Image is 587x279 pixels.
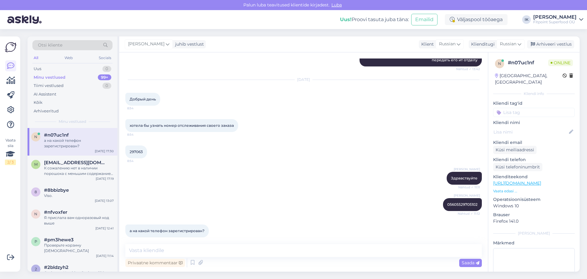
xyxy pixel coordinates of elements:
[5,138,16,165] div: Vaata siia
[44,237,74,243] span: #pm3hewe3
[493,212,575,218] p: Brauser
[130,228,205,233] span: а на какой телефон зарегистрирован?
[493,231,575,236] div: [PERSON_NAME]
[44,209,67,215] span: #nfvoxfer
[456,67,480,71] span: Nähtud ✓ 13:42
[493,139,575,146] p: Kliendi email
[32,54,39,62] div: All
[493,203,575,209] p: Windows 10
[44,215,114,226] div: Я прислала вам одноразовый код выше
[508,59,548,66] div: # n07uc1nf
[527,40,574,48] div: Arhiveeri vestlus
[493,100,575,107] p: Kliendi tag'id
[98,74,111,81] div: 99+
[469,41,495,47] div: Klienditugi
[533,15,577,20] div: [PERSON_NAME]
[38,42,62,48] span: Otsi kliente
[493,156,575,163] p: Kliendi telefon
[34,100,42,106] div: Kõik
[447,202,478,207] span: 05605529705102
[5,160,16,165] div: 2 / 3
[411,14,437,25] button: Emailid
[493,91,575,96] div: Kliendi info
[35,239,37,244] span: p
[419,41,434,47] div: Klient
[498,61,501,66] span: n
[44,160,108,165] span: martenalvin@gmail.com
[128,41,164,47] span: [PERSON_NAME]
[439,41,456,47] span: Russian
[130,149,143,154] span: 297063
[462,260,479,266] span: Saada
[102,83,111,89] div: 0
[522,15,531,24] div: IK
[451,176,478,180] span: Здравствуйте
[125,77,482,82] div: [DATE]
[34,134,37,139] span: n
[35,190,37,194] span: 8
[330,2,344,8] span: Luba
[34,212,37,216] span: n
[96,254,114,258] div: [DATE] 11:14
[493,188,575,194] p: Vaata edasi ...
[44,265,68,270] span: #2bldzyh2
[454,167,480,172] span: [PERSON_NAME]
[102,66,111,72] div: 0
[457,211,480,216] span: Nähtud ✓ 11:12
[44,193,114,198] div: Viso.
[127,106,150,111] span: 8:54
[95,198,114,203] div: [DATE] 13:07
[95,149,114,153] div: [DATE] 17:30
[127,238,150,242] span: 17:30
[95,226,114,231] div: [DATE] 12:41
[500,41,516,47] span: Russian
[493,129,568,135] input: Lisa nimi
[340,17,352,22] b: Uus!
[44,165,114,176] div: К сожалению нет в наличии порошока с меньшим содержанием кофеина.
[34,91,56,97] div: AI Assistent
[493,180,541,186] a: [URL][DOMAIN_NAME]
[44,132,69,138] span: #n07uc1nf
[445,14,508,25] div: Väljaspool tööaega
[63,54,74,62] div: Web
[59,119,86,124] span: Minu vestlused
[493,174,575,180] p: Klienditeekond
[457,185,480,190] span: Nähtud ✓ 11:11
[493,196,575,203] p: Operatsioonisüsteem
[493,163,542,171] div: Küsi telefoninumbrit
[493,218,575,224] p: Firefox 141.0
[127,159,150,163] span: 8:54
[34,66,41,72] div: Uus
[35,267,37,271] span: 2
[533,15,583,25] a: [PERSON_NAME]Fitpoint Superfood OÜ
[493,146,537,154] div: Küsi meiliaadressi
[493,119,575,126] p: Kliendi nimi
[34,108,59,114] div: Arhiveeritud
[173,41,204,47] div: juhib vestlust
[44,243,114,254] div: Проверьте корзину [DEMOGRAPHIC_DATA]
[493,240,575,246] p: Märkmed
[44,187,69,193] span: #8bbizbye
[125,259,185,267] div: Privaatne kommentaar
[34,162,38,167] span: m
[44,138,114,149] div: а на какой телефон зарегистрирован?
[5,41,17,53] img: Askly Logo
[533,20,577,25] div: Fitpoint Superfood OÜ
[96,176,114,181] div: [DATE] 17:19
[34,83,64,89] div: Tiimi vestlused
[548,59,573,66] span: Online
[454,193,480,198] span: [PERSON_NAME]
[34,74,65,81] div: Minu vestlused
[495,73,563,85] div: [GEOGRAPHIC_DATA], [GEOGRAPHIC_DATA]
[98,54,113,62] div: Socials
[493,108,575,117] input: Lisa tag
[130,97,156,101] span: Добрый день
[340,16,409,23] div: Proovi tasuta juba täna:
[127,132,150,137] span: 8:54
[130,123,234,128] span: хотела бы узнать номер отслеживания своего заказа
